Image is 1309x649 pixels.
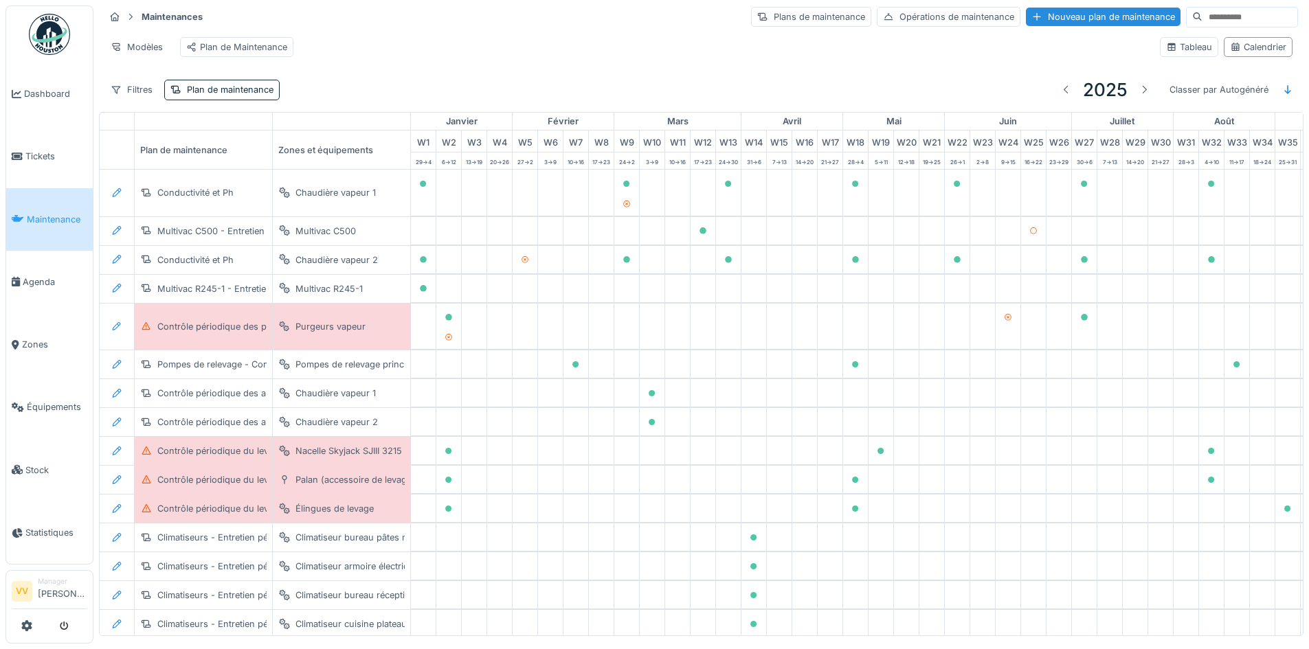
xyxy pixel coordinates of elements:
div: Chaudière vapeur 1 [295,387,376,400]
div: Multivac R245-1 [295,282,363,295]
div: W 35 [1275,130,1300,152]
div: 23 -> 29 [1047,152,1071,169]
div: W 2 [436,130,461,152]
div: 26 -> 1 [945,152,970,169]
div: 25 -> 31 [1275,152,1300,169]
div: 10 -> 16 [665,152,690,169]
div: juin [945,113,1071,130]
div: 28 -> 4 [843,152,868,169]
div: 29 -> 4 [411,152,436,169]
div: W 6 [538,130,563,152]
div: 9 -> 15 [996,152,1020,169]
div: Nacelle Skyjack SJIII 3215 10003989 [295,444,447,457]
span: Tickets [25,150,87,163]
div: W 12 [691,130,715,152]
div: Plans de maintenance [751,7,871,27]
div: 20 -> 26 [487,152,512,169]
div: 13 -> 19 [462,152,486,169]
div: Filtres [104,80,159,100]
div: mars [614,113,741,130]
div: 16 -> 22 [1021,152,1046,169]
div: Zones et équipements [273,130,410,169]
div: 3 -> 9 [538,152,563,169]
h3: 2025 [1083,79,1128,100]
div: 24 -> 2 [614,152,639,169]
div: W 16 [792,130,817,152]
div: W 15 [767,130,792,152]
div: Chaudière vapeur 2 [295,253,378,266]
div: 17 -> 23 [589,152,614,169]
div: Climatiseur armoire électrique pâtes molles [295,560,474,573]
div: W 3 [462,130,486,152]
div: 14 -> 20 [1123,152,1148,169]
div: W 10 [640,130,664,152]
div: W 19 [869,130,893,152]
div: 24 -> 30 [716,152,741,169]
span: Agenda [23,275,87,288]
div: Pompes de relevage principale 1 [295,358,429,371]
div: W 18 [843,130,868,152]
div: 4 -> 10 [1199,152,1224,169]
div: Tableau [1166,41,1212,54]
div: 28 -> 3 [1174,152,1198,169]
a: Zones [6,313,93,376]
div: avril [741,113,842,130]
div: Contrôle périodique des purgeurs vapeur [157,320,331,333]
div: 21 -> 27 [818,152,842,169]
div: W 32 [1199,130,1224,152]
div: Élingues de levage [295,502,374,515]
div: 18 -> 24 [1250,152,1275,169]
div: Plan de Maintenance [186,41,287,54]
div: W 33 [1224,130,1249,152]
div: Climatiseur bureau pâtes molles [295,531,429,544]
div: mai [843,113,944,130]
div: Climatiseurs - Entretien périodique [157,589,302,602]
div: Contrôle périodique des appareils à vapeur [157,387,338,400]
div: 6 -> 12 [436,152,461,169]
div: Manager [38,576,87,587]
span: Statistiques [25,526,87,539]
a: Maintenance [6,188,93,251]
div: Multivac C500 - Entretien périodique [157,225,312,238]
div: W 27 [1072,130,1097,152]
div: W 24 [996,130,1020,152]
div: W 29 [1123,130,1148,152]
span: Stock [25,464,87,477]
div: W 30 [1148,130,1173,152]
div: 7 -> 13 [767,152,792,169]
div: Plan de maintenance [187,83,273,96]
div: W 34 [1250,130,1275,152]
div: 10 -> 16 [563,152,588,169]
a: Agenda [6,251,93,313]
img: Badge_color-CXgf-gQk.svg [29,14,70,55]
div: W 9 [614,130,639,152]
li: VV [12,581,32,602]
div: Modèles [104,37,169,57]
div: W 5 [513,130,537,152]
div: Multivac C500 [295,225,356,238]
div: Climatiseurs - Entretien périodique [157,531,302,544]
div: Climatiseurs - Entretien périodique [157,617,302,630]
div: W 28 [1097,130,1122,152]
span: Zones [22,338,87,351]
div: Purgeurs vapeur [295,320,366,333]
div: W 25 [1021,130,1046,152]
span: Dashboard [24,87,87,100]
div: Opérations de maintenance [877,7,1020,27]
a: Tickets [6,125,93,187]
div: Contrôle périodique du levage [157,473,284,486]
div: Pompes de relevage - Contrôle périodique [157,358,335,371]
div: Plan de maintenance [135,130,272,169]
div: 11 -> 17 [1224,152,1249,169]
div: W 14 [741,130,766,152]
div: W 22 [945,130,970,152]
div: Climatiseurs - Entretien périodique [157,560,302,573]
div: W 20 [894,130,919,152]
strong: Maintenances [136,10,208,23]
div: juillet [1072,113,1173,130]
div: 31 -> 6 [741,152,766,169]
div: W 21 [919,130,944,152]
span: Équipements [27,400,87,413]
div: Multivac R245-1 - Entretien périodique [157,282,319,295]
div: W 23 [970,130,995,152]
